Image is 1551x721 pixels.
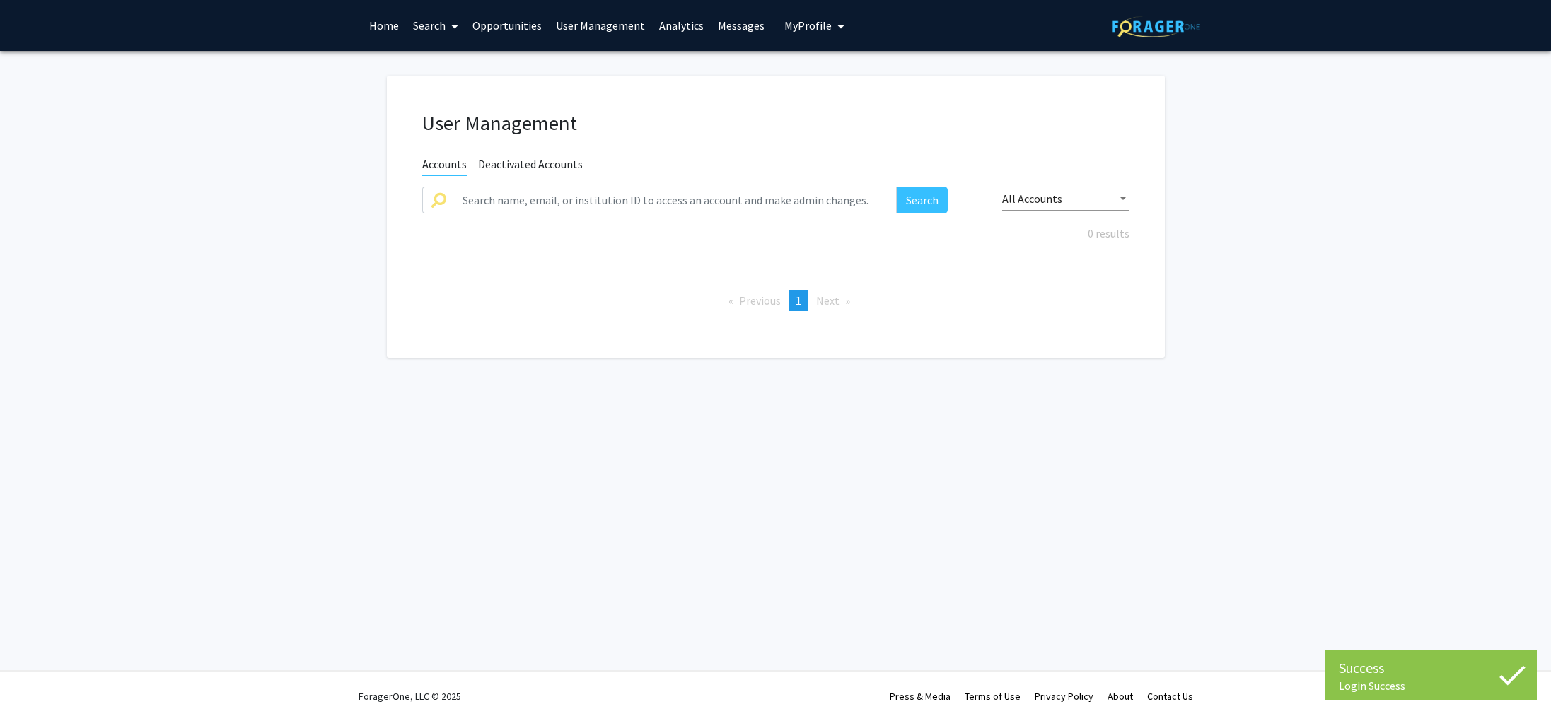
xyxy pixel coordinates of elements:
[422,290,1129,311] ul: Pagination
[897,187,948,213] button: Search
[454,187,898,213] input: Search name, email, or institution ID to access an account and make admin changes.
[412,225,1140,242] div: 0 results
[422,111,1129,136] h1: User Management
[1339,657,1523,679] div: Success
[359,672,461,721] div: ForagerOne, LLC © 2025
[406,1,465,50] a: Search
[1339,679,1523,693] div: Login Success
[478,157,583,175] span: Deactivated Accounts
[1147,690,1193,703] a: Contact Us
[796,293,801,307] span: 1
[711,1,772,50] a: Messages
[965,690,1021,703] a: Terms of Use
[422,157,467,176] span: Accounts
[816,293,840,307] span: Next
[1108,690,1133,703] a: About
[890,690,951,703] a: Press & Media
[362,1,406,50] a: Home
[739,293,781,307] span: Previous
[784,18,832,33] span: My Profile
[652,1,711,50] a: Analytics
[1002,192,1062,206] span: All Accounts
[1112,16,1200,37] img: ForagerOne Logo
[1035,690,1093,703] a: Privacy Policy
[465,1,549,50] a: Opportunities
[549,1,652,50] a: User Management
